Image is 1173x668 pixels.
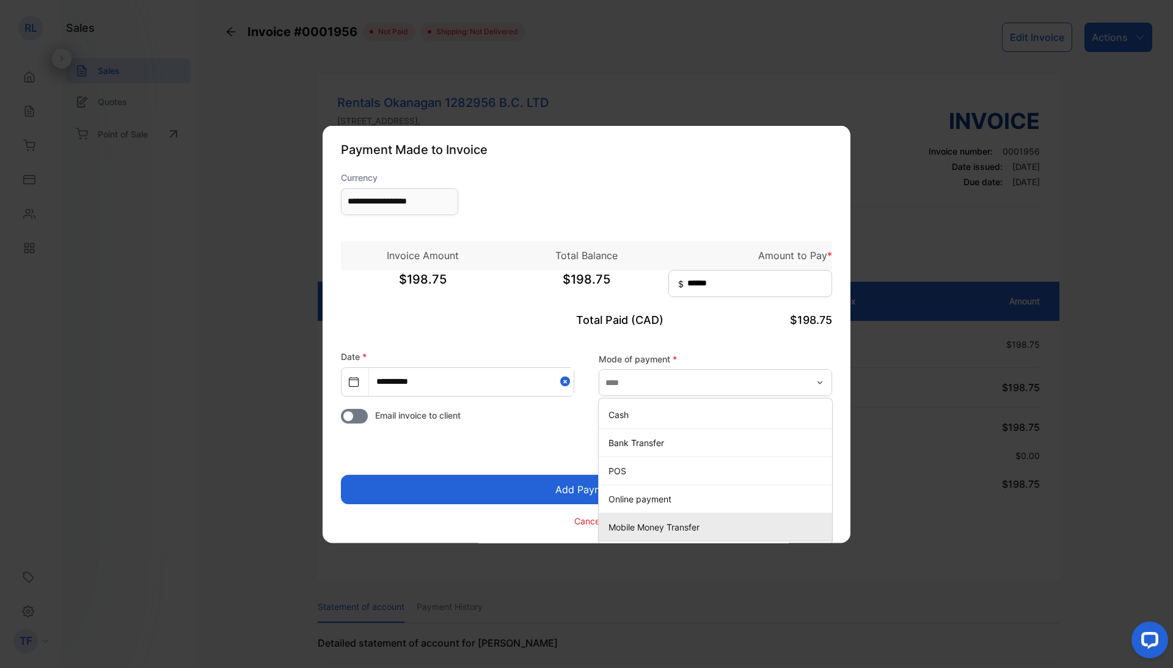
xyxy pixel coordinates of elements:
p: Cash [608,408,827,421]
button: Add Payment [341,474,832,504]
p: Payment Made to Invoice [341,140,832,158]
label: Currency [341,171,458,183]
span: $198.75 [505,270,668,300]
p: Amount to Pay [668,248,832,262]
label: Date [341,351,367,361]
span: $198.75 [341,270,505,300]
p: Invoice Amount [341,248,505,262]
span: $ [678,277,684,290]
button: Close [560,367,574,395]
span: Email invoice to client [375,408,461,421]
p: Mobile Money Transfer [608,521,827,534]
span: $198.75 [790,313,832,326]
p: Total Paid (CAD) [505,311,668,328]
label: Mode of payment [599,353,832,365]
p: Cancel [574,515,602,527]
p: Total Balance [505,248,668,262]
iframe: LiveChat chat widget [1122,617,1173,668]
p: POS [608,464,827,477]
p: Online payment [608,493,827,505]
p: Bank Transfer [608,436,827,449]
